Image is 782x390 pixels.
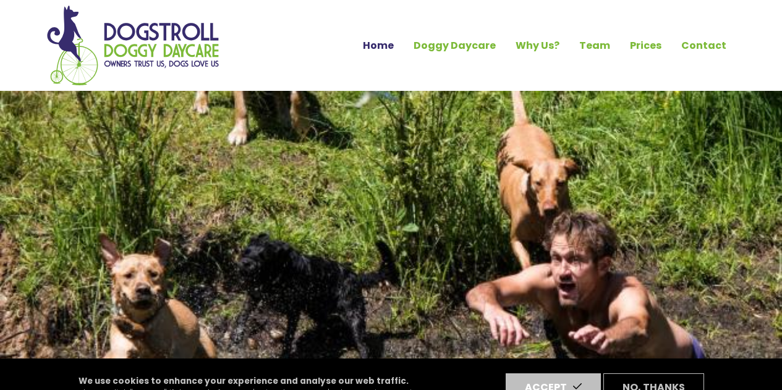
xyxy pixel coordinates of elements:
strong: We use cookies to enhance your experience and analyse our web traffic. [79,375,409,387]
img: Home [46,5,219,86]
a: Why Us? [506,35,569,56]
a: Home [353,35,404,56]
a: Doggy Daycare [404,35,506,56]
a: Prices [620,35,671,56]
a: Contact [671,35,736,56]
a: Team [569,35,620,56]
